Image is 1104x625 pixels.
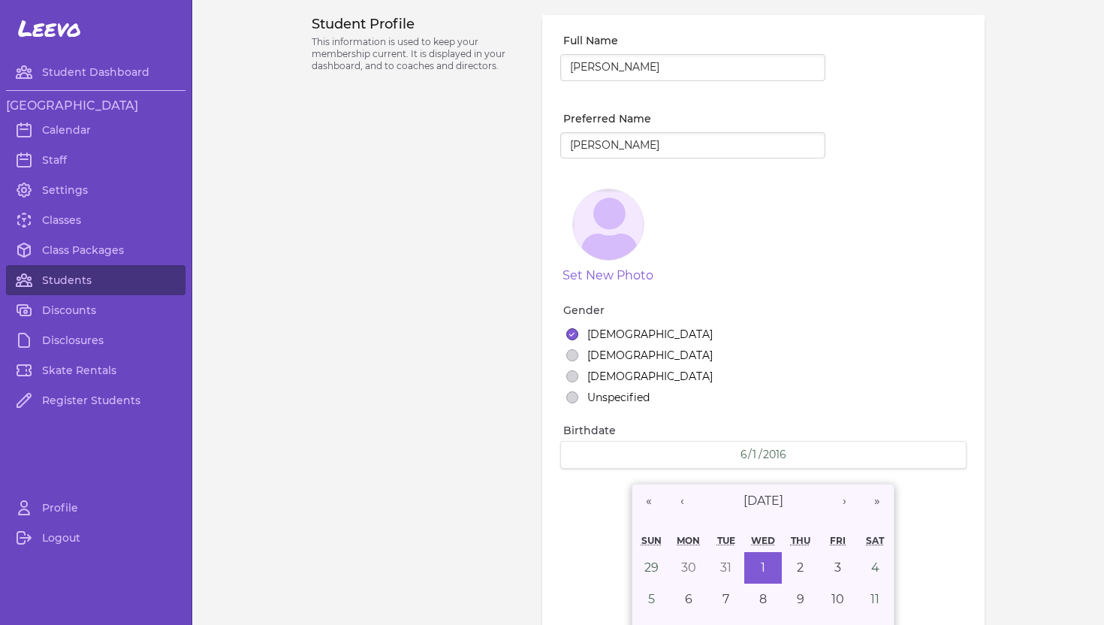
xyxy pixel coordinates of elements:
[670,584,707,615] button: June 6, 2016
[312,36,524,72] p: This information is used to keep your membership current. It is displayed in your dashboard, and ...
[6,115,186,145] a: Calendar
[791,535,810,546] abbr: Thursday
[6,265,186,295] a: Students
[834,560,841,575] abbr: June 3, 2016
[871,560,879,575] abbr: June 4, 2016
[670,552,707,584] button: May 30, 2016
[681,560,696,575] abbr: May 30, 2016
[744,552,782,584] button: June 1, 2016
[665,485,698,518] button: ‹
[819,584,857,615] button: June 10, 2016
[6,325,186,355] a: Disclosures
[648,592,655,606] abbr: June 5, 2016
[6,235,186,265] a: Class Packages
[830,535,846,546] abbr: Friday
[828,485,861,518] button: ›
[761,560,765,575] abbr: June 1, 2016
[819,552,857,584] button: June 3, 2016
[6,205,186,235] a: Classes
[797,592,804,606] abbr: June 9, 2016
[861,485,894,518] button: »
[6,295,186,325] a: Discounts
[563,303,967,318] label: Gender
[632,584,670,615] button: June 5, 2016
[6,145,186,175] a: Staff
[18,15,81,42] span: Leevo
[563,423,967,438] label: Birthdate
[707,552,745,584] button: May 31, 2016
[587,369,713,384] label: [DEMOGRAPHIC_DATA]
[677,535,700,546] abbr: Monday
[707,584,745,615] button: June 7, 2016
[748,447,752,462] span: /
[587,327,713,342] label: [DEMOGRAPHIC_DATA]
[563,267,653,285] button: Set New Photo
[857,552,894,584] button: June 4, 2016
[751,535,775,546] abbr: Wednesday
[563,111,825,126] label: Preferred Name
[641,535,662,546] abbr: Sunday
[6,175,186,205] a: Settings
[312,15,524,33] h3: Student Profile
[632,485,665,518] button: «
[857,584,894,615] button: June 11, 2016
[632,552,670,584] button: May 29, 2016
[587,348,713,363] label: [DEMOGRAPHIC_DATA]
[744,494,783,508] span: [DATE]
[685,592,692,606] abbr: June 6, 2016
[720,560,731,575] abbr: May 31, 2016
[644,560,659,575] abbr: May 29, 2016
[6,57,186,87] a: Student Dashboard
[6,493,186,523] a: Profile
[762,448,787,462] input: YYYY
[782,584,819,615] button: June 9, 2016
[6,523,186,553] a: Logout
[722,592,729,606] abbr: June 7, 2016
[587,390,650,405] label: Unspecified
[6,355,186,385] a: Skate Rentals
[831,592,844,606] abbr: June 10, 2016
[744,584,782,615] button: June 8, 2016
[866,535,884,546] abbr: Saturday
[759,592,767,606] abbr: June 8, 2016
[560,132,825,159] input: Richard
[759,447,762,462] span: /
[740,448,748,462] input: MM
[870,592,879,606] abbr: June 11, 2016
[698,485,828,518] button: [DATE]
[6,97,186,115] h3: [GEOGRAPHIC_DATA]
[782,552,819,584] button: June 2, 2016
[560,54,825,81] input: Richard Button
[563,33,825,48] label: Full Name
[717,535,735,546] abbr: Tuesday
[752,448,759,462] input: DD
[797,560,804,575] abbr: June 2, 2016
[6,385,186,415] a: Register Students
